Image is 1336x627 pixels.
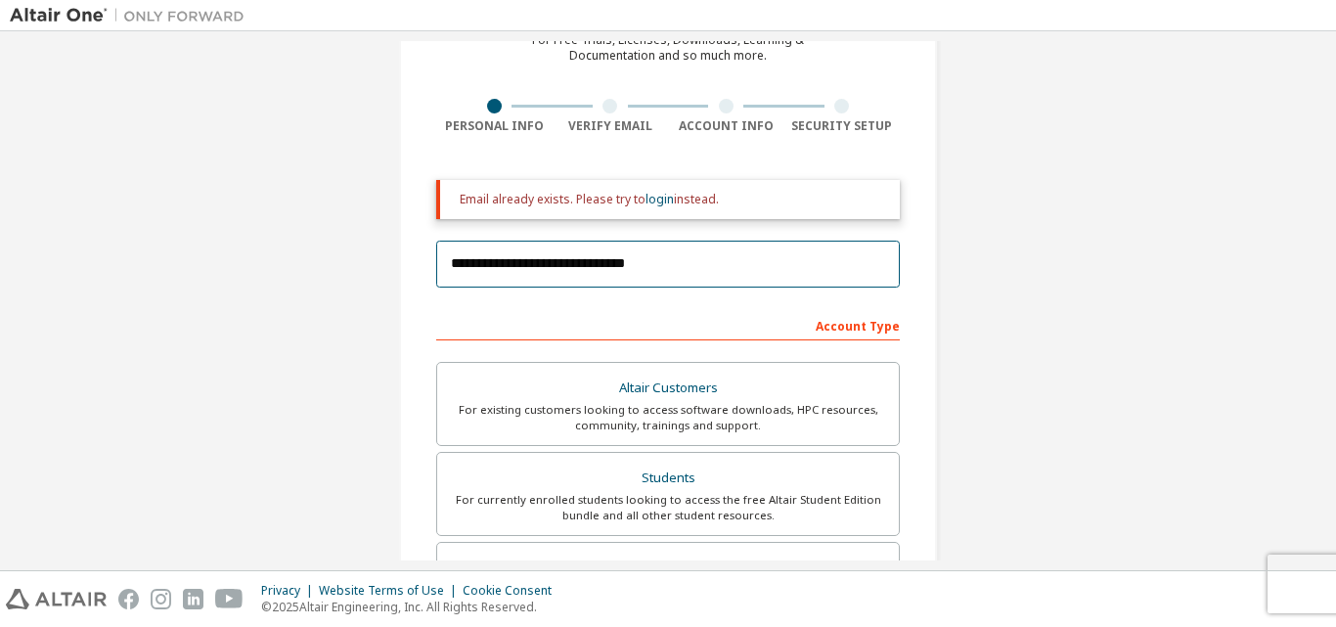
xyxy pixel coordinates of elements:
div: Faculty [449,555,887,582]
img: altair_logo.svg [6,589,107,609]
div: Verify Email [553,118,669,134]
div: Website Terms of Use [319,583,463,599]
div: Security Setup [784,118,901,134]
div: For existing customers looking to access software downloads, HPC resources, community, trainings ... [449,402,887,433]
img: Altair One [10,6,254,25]
div: Personal Info [436,118,553,134]
div: Email already exists. Please try to instead. [460,192,884,207]
img: linkedin.svg [183,589,203,609]
div: Account Info [668,118,784,134]
img: facebook.svg [118,589,139,609]
div: Students [449,465,887,492]
div: Account Type [436,309,900,340]
p: © 2025 Altair Engineering, Inc. All Rights Reserved. [261,599,563,615]
div: For currently enrolled students looking to access the free Altair Student Edition bundle and all ... [449,492,887,523]
div: Altair Customers [449,375,887,402]
div: For Free Trials, Licenses, Downloads, Learning & Documentation and so much more. [532,32,804,64]
img: youtube.svg [215,589,244,609]
a: login [646,191,674,207]
div: Cookie Consent [463,583,563,599]
img: instagram.svg [151,589,171,609]
div: Privacy [261,583,319,599]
